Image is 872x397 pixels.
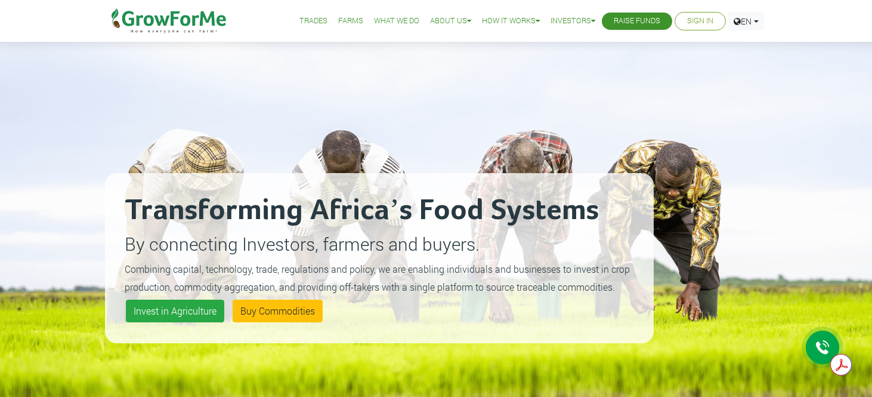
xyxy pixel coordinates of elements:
[338,15,363,27] a: Farms
[430,15,471,27] a: About Us
[482,15,540,27] a: How it Works
[551,15,595,27] a: Investors
[233,300,323,322] a: Buy Commodities
[614,15,660,27] a: Raise Funds
[687,15,713,27] a: Sign In
[125,193,634,229] h2: Transforming Africa’s Food Systems
[374,15,419,27] a: What We Do
[125,263,630,293] small: Combining capital, technology, trade, regulations and policy, we are enabling individuals and bus...
[125,230,634,257] p: By connecting Investors, farmers and buyers.
[728,12,764,30] a: EN
[126,300,224,322] a: Invest in Agriculture
[299,15,327,27] a: Trades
